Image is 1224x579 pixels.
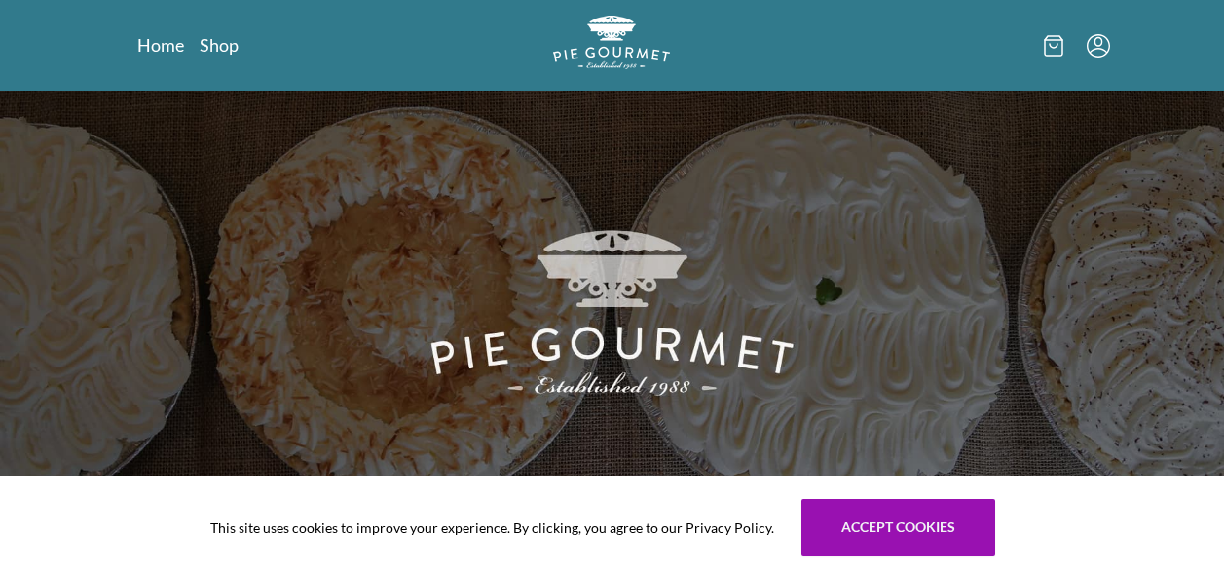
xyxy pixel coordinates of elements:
[200,33,239,57] a: Shop
[1087,34,1110,58] button: Menu
[210,518,774,538] span: This site uses cookies to improve your experience. By clicking, you agree to our Privacy Policy.
[801,499,995,556] button: Accept cookies
[137,33,184,57] a: Home
[553,16,670,75] a: Logo
[553,16,670,69] img: logo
